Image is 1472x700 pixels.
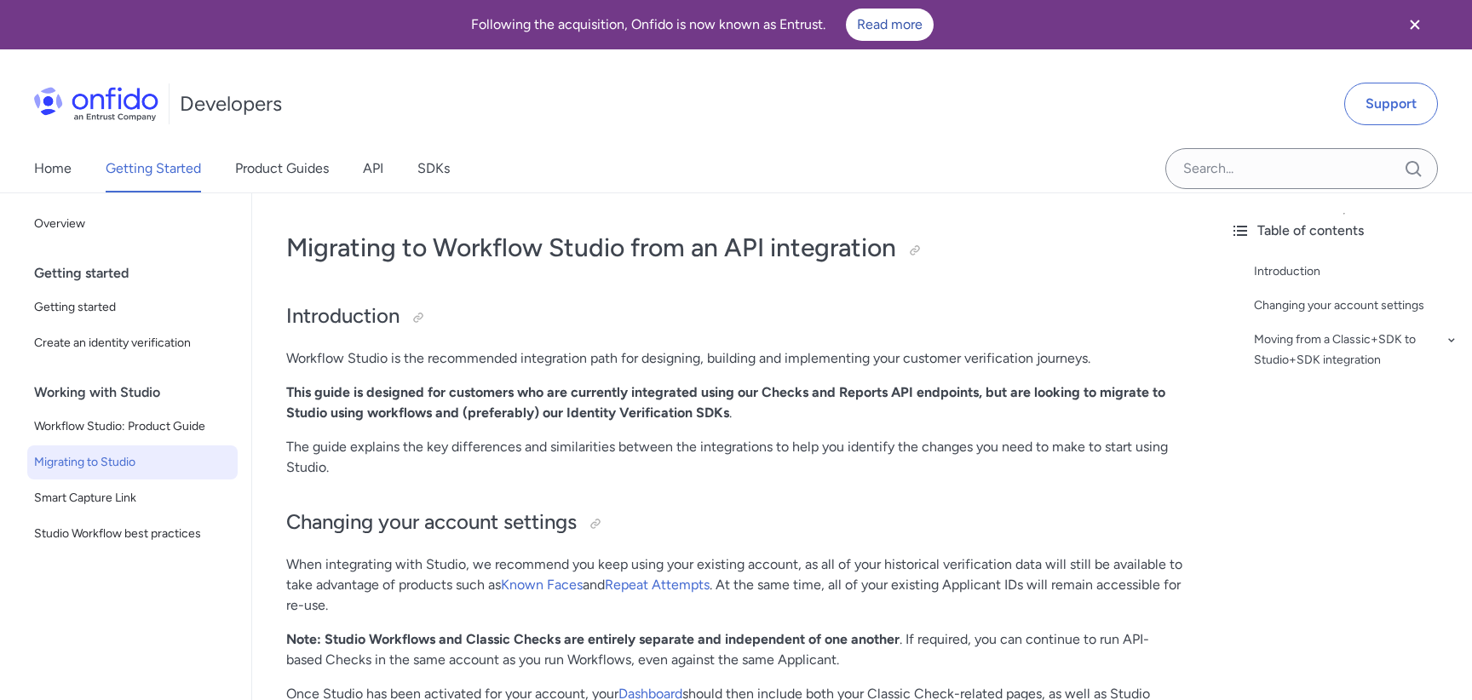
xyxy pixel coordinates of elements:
[34,214,231,234] span: Overview
[1344,83,1438,125] a: Support
[34,524,231,544] span: Studio Workflow best practices
[34,297,231,318] span: Getting started
[286,554,1182,616] p: When integrating with Studio, we recommend you keep using your existing account, as all of your h...
[363,145,383,192] a: API
[34,376,244,410] div: Working with Studio
[27,290,238,324] a: Getting started
[286,302,1182,331] h2: Introduction
[1230,221,1458,241] div: Table of contents
[286,384,1165,421] strong: This guide is designed for customers who are currently integrated using our Checks and Reports AP...
[1254,261,1458,282] a: Introduction
[286,231,1182,265] h1: Migrating to Workflow Studio from an API integration
[34,416,231,437] span: Workflow Studio: Product Guide
[27,517,238,551] a: Studio Workflow best practices
[235,145,329,192] a: Product Guides
[34,145,72,192] a: Home
[286,348,1182,369] p: Workflow Studio is the recommended integration path for designing, building and implementing your...
[1254,330,1458,370] a: Moving from a Classic+SDK to Studio+SDK integration
[286,508,1182,537] h2: Changing your account settings
[27,410,238,444] a: Workflow Studio: Product Guide
[27,481,238,515] a: Smart Capture Link
[20,9,1383,41] div: Following the acquisition, Onfido is now known as Entrust.
[417,145,450,192] a: SDKs
[27,326,238,360] a: Create an identity verification
[106,145,201,192] a: Getting Started
[1405,14,1425,35] svg: Close banner
[286,382,1182,423] p: .
[34,87,158,121] img: Onfido Logo
[846,9,934,41] a: Read more
[286,629,1182,670] p: . If required, you can continue to run API-based Checks in the same account as you run Workflows,...
[34,488,231,508] span: Smart Capture Link
[286,437,1182,478] p: The guide explains the key differences and similarities between the integrations to help you iden...
[501,577,583,593] a: Known Faces
[27,445,238,479] a: Migrating to Studio
[605,577,710,593] a: Repeat Attempts
[1254,295,1458,316] a: Changing your account settings
[34,333,231,353] span: Create an identity verification
[1383,3,1446,46] button: Close banner
[34,256,244,290] div: Getting started
[286,631,900,647] strong: Note: Studio Workflows and Classic Checks are entirely separate and independent of one another
[1165,148,1438,189] input: Onfido search input field
[180,90,282,118] h1: Developers
[27,207,238,241] a: Overview
[34,452,231,473] span: Migrating to Studio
